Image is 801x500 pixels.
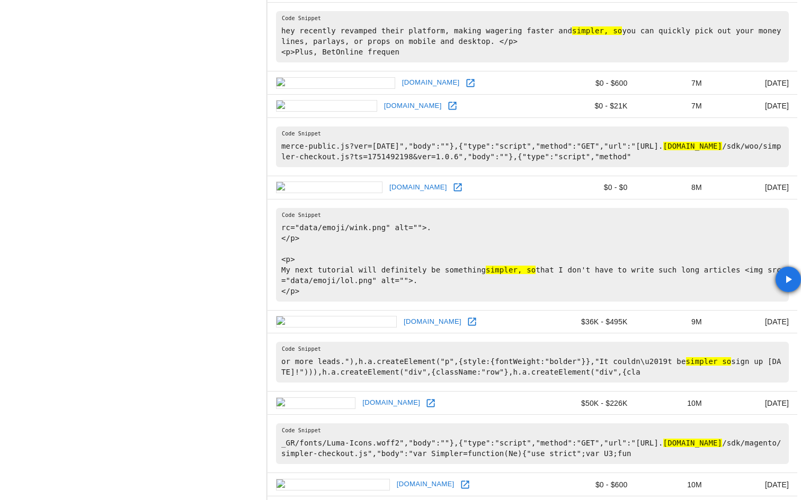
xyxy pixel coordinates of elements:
td: 7M [636,95,710,118]
td: $36K - $495K [556,310,636,333]
td: 7M [636,71,710,95]
td: 8M [636,176,710,199]
td: [DATE] [710,95,797,118]
a: Open mbsoftworks.sk in new window [450,179,466,195]
a: Open theatrpowys.co.uk in new window [462,75,478,91]
pre: rc="data/emoji/wink.png" alt="">. </p> <p> My next tutorial will definitely be something that I d... [276,208,789,302]
hl: [DOMAIN_NAME] [663,439,723,447]
td: $0 - $600 [556,71,636,95]
a: [DOMAIN_NAME] [360,395,423,411]
td: $0 - $0 [556,176,636,199]
td: [DATE] [710,473,797,496]
hl: [DOMAIN_NAME] [663,142,723,150]
pre: merce-public.js?ver=[DATE]","body":""},{"type":"script","method":"GET","url":"[URL]. /sdk/woo/sim... [276,126,789,167]
td: $0 - $21K [556,95,636,118]
pre: _GR/fonts/Luma-Icons.woff2","body":""},{"type":"script","method":"GET","url":"[URL]. /sdk/magento... [276,423,789,464]
a: Open jcpcarparts.co.nz in new window [457,477,473,493]
a: Open homestores.gr in new window [444,98,460,114]
a: [DOMAIN_NAME] [399,75,462,91]
hl: simpler, so [572,26,622,35]
a: [DOMAIN_NAME] [381,98,444,114]
pre: or more leads."),h.a.createElement("p",{style:{fontWeight:"bolder"}},"It couldn\u2019t be sign up... [276,342,789,383]
img: celebrante.com.au icon [276,316,397,328]
img: theatrpowys.co.uk icon [276,77,395,89]
img: jcpcarparts.co.nz icon [276,479,390,490]
td: [DATE] [710,310,797,333]
pre: hey recently revamped their platform, making wagering faster and you can quickly pick out your mo... [276,11,789,62]
hl: simpler, so [486,266,536,274]
a: [DOMAIN_NAME] [401,314,464,330]
a: Open basehit.gr in new window [423,395,439,411]
td: $50K - $226K [556,392,636,415]
img: homestores.gr icon [276,100,377,112]
td: [DATE] [710,71,797,95]
td: [DATE] [710,176,797,199]
td: 10M [636,392,710,415]
img: mbsoftworks.sk icon [276,181,382,193]
a: [DOMAIN_NAME] [394,476,457,493]
hl: simpler so [686,357,732,366]
a: Open celebrante.com.au in new window [464,314,480,330]
td: 10M [636,473,710,496]
img: basehit.gr icon [276,397,355,409]
td: $0 - $600 [556,473,636,496]
a: [DOMAIN_NAME] [387,179,450,196]
td: [DATE] [710,392,797,415]
td: 9M [636,310,710,333]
